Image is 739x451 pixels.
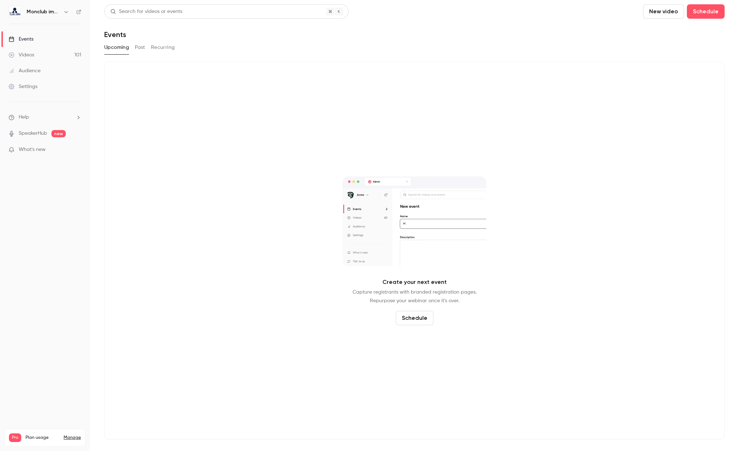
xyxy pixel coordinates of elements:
div: Audience [9,67,41,74]
button: Schedule [687,4,725,19]
div: Videos [9,51,34,59]
span: Pro [9,433,21,442]
div: Search for videos or events [110,8,182,15]
p: Capture registrants with branded registration pages. Repurpose your webinar once it's over. [353,288,477,305]
a: Manage [64,435,81,441]
iframe: Noticeable Trigger [73,147,81,153]
h6: Monclub immo [27,8,60,15]
h1: Events [104,30,126,39]
span: Help [19,114,29,121]
span: new [51,130,66,137]
span: What's new [19,146,46,153]
button: Past [135,42,145,53]
li: help-dropdown-opener [9,114,81,121]
img: Monclub immo [9,6,20,18]
button: Recurring [151,42,175,53]
p: Create your next event [382,278,447,286]
div: Events [9,36,33,43]
button: Schedule [396,311,433,325]
a: SpeakerHub [19,130,47,137]
span: Plan usage [26,435,59,441]
button: Upcoming [104,42,129,53]
button: New video [643,4,684,19]
div: Settings [9,83,37,90]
